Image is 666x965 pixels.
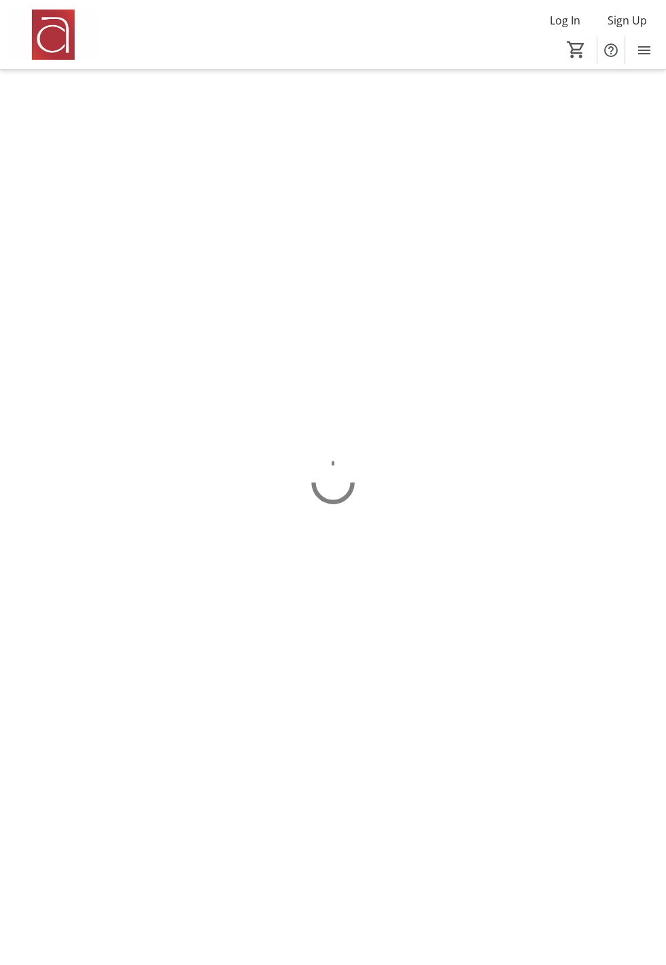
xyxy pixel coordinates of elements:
button: Menu [631,37,658,64]
button: Help [597,37,625,64]
span: Log In [550,12,580,29]
span: Sign Up [608,12,647,29]
button: Sign Up [597,10,658,31]
img: Amadeus Choir of Greater Toronto 's Logo [8,10,99,60]
button: Cart [564,37,589,62]
button: Log In [539,10,591,31]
